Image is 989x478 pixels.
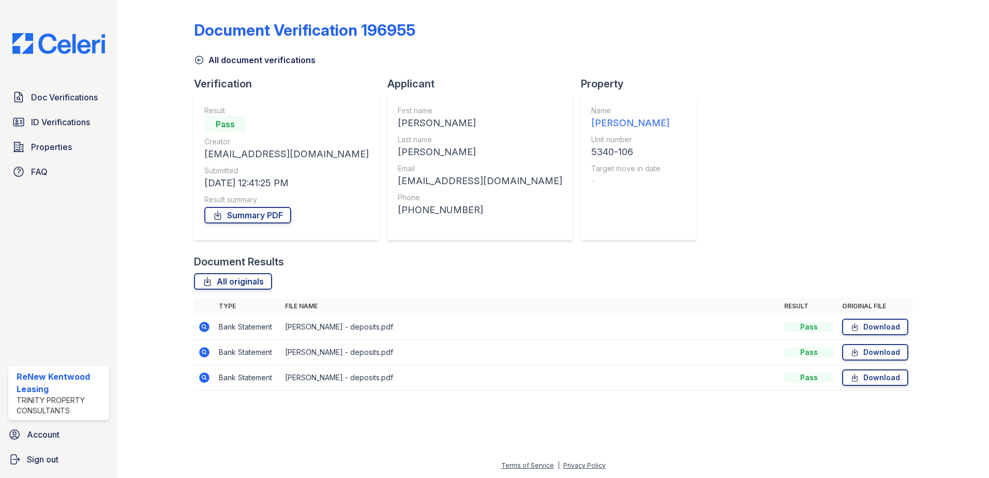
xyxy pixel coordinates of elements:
div: [PERSON_NAME] [398,116,562,130]
a: ID Verifications [8,112,109,132]
span: ID Verifications [31,116,90,128]
a: FAQ [8,161,109,182]
th: Original file [838,298,912,315]
div: | [558,461,560,469]
div: Document Results [194,255,284,269]
div: Last name [398,135,562,145]
a: Summary PDF [204,207,291,223]
div: Phone [398,192,562,203]
span: FAQ [31,166,48,178]
a: All document verifications [194,54,316,66]
a: Terms of Service [501,461,554,469]
div: Pass [784,322,834,332]
div: Creator [204,137,369,147]
div: Pass [784,347,834,357]
img: CE_Logo_Blue-a8612792a0a2168367f1c8372b55b34899dd931a85d93a1a3d3e32e68fde9ad4.png [4,33,113,54]
span: Properties [31,141,72,153]
a: Name [PERSON_NAME] [591,106,669,130]
div: First name [398,106,562,116]
td: [PERSON_NAME] - deposits.pdf [281,365,780,391]
a: Download [842,369,908,386]
div: ReNew Kentwood Leasing [17,370,105,395]
a: All originals [194,273,272,290]
div: [PERSON_NAME] [591,116,669,130]
div: [PHONE_NUMBER] [398,203,562,217]
th: Type [215,298,281,315]
div: Pass [204,116,246,132]
span: Doc Verifications [31,91,98,103]
div: [DATE] 12:41:25 PM [204,176,369,190]
div: [EMAIL_ADDRESS][DOMAIN_NAME] [204,147,369,161]
div: Unit number [591,135,669,145]
td: Bank Statement [215,340,281,365]
a: Download [842,319,908,335]
span: Sign out [27,453,58,466]
div: Name [591,106,669,116]
div: Trinity Property Consultants [17,395,105,416]
div: 5340-106 [591,145,669,159]
div: Submitted [204,166,369,176]
div: [PERSON_NAME] [398,145,562,159]
th: File name [281,298,780,315]
div: Applicant [387,77,581,91]
div: Result [204,106,369,116]
a: Account [4,424,113,445]
div: Target move in date [591,163,669,174]
div: Result summary [204,195,369,205]
div: Property [581,77,705,91]
a: Sign out [4,449,113,470]
span: Account [27,428,59,441]
a: Download [842,344,908,361]
a: Properties [8,137,109,157]
div: [EMAIL_ADDRESS][DOMAIN_NAME] [398,174,562,188]
div: - [591,174,669,188]
th: Result [780,298,838,315]
td: [PERSON_NAME] - deposits.pdf [281,315,780,340]
a: Doc Verifications [8,87,109,108]
td: Bank Statement [215,365,281,391]
a: Privacy Policy [563,461,606,469]
div: Document Verification 196955 [194,21,415,39]
td: Bank Statement [215,315,281,340]
div: Verification [194,77,387,91]
div: Email [398,163,562,174]
div: Pass [784,372,834,383]
td: [PERSON_NAME] - deposits.pdf [281,340,780,365]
